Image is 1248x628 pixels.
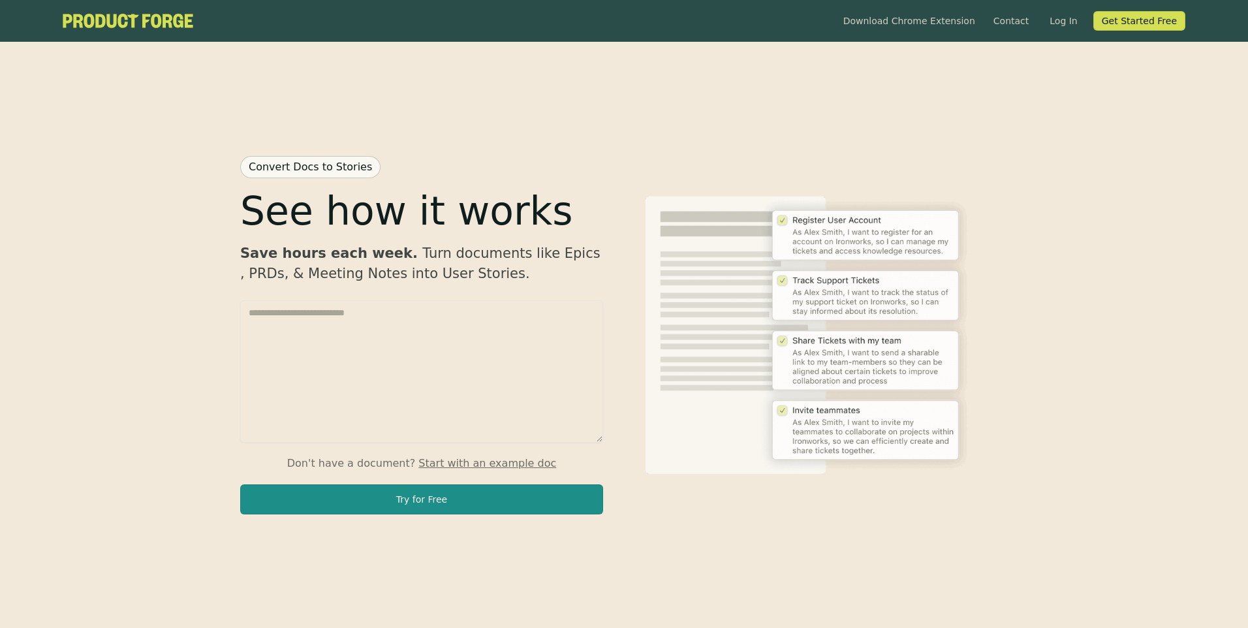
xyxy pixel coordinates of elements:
a: Download Chrome Extension [838,14,980,27]
div: Convert Docs to Stories [249,159,372,175]
button: Try for Free [240,484,603,514]
button: Start with an example doc [418,456,556,471]
a: Contact [988,14,1034,27]
div: Try for Free [396,493,447,506]
span: Turn documents like Epics , PRDs, & Meeting Notes into User Stories. [240,245,601,282]
a: Log In [1042,11,1085,31]
span: Don't have a document? [287,457,419,469]
img: Product Forge [645,196,971,475]
img: Product Forge [63,14,193,27]
a: Get Started Free [1093,11,1185,31]
h1: See how it works [240,191,573,230]
span: Save hours each week. [240,245,422,261]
